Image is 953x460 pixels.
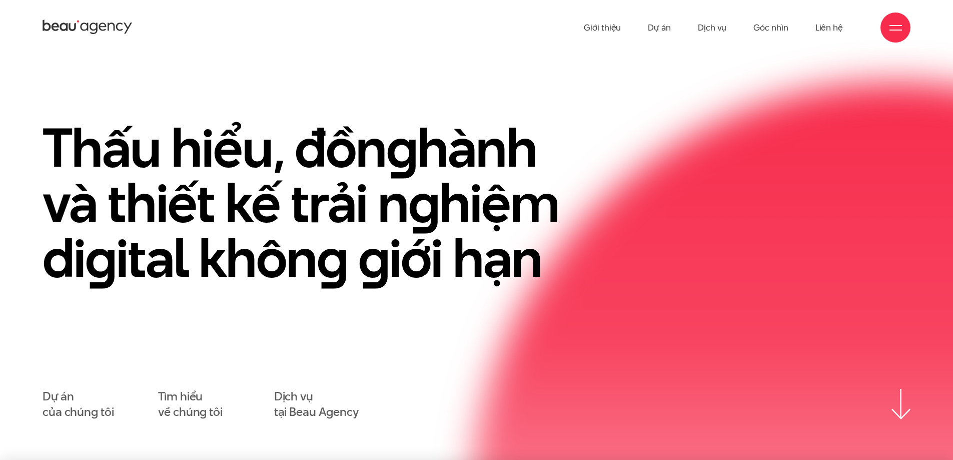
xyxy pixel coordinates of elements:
[43,120,593,285] h1: Thấu hiểu, đồn hành và thiết kế trải n hiệm di ital khôn iới hạn
[274,389,359,420] a: Dịch vụtại Beau Agency
[317,220,348,295] en: g
[358,220,389,295] en: g
[85,220,116,295] en: g
[43,389,114,420] a: Dự áncủa chúng tôi
[158,389,223,420] a: Tìm hiểuvề chúng tôi
[386,110,417,185] en: g
[408,165,439,240] en: g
